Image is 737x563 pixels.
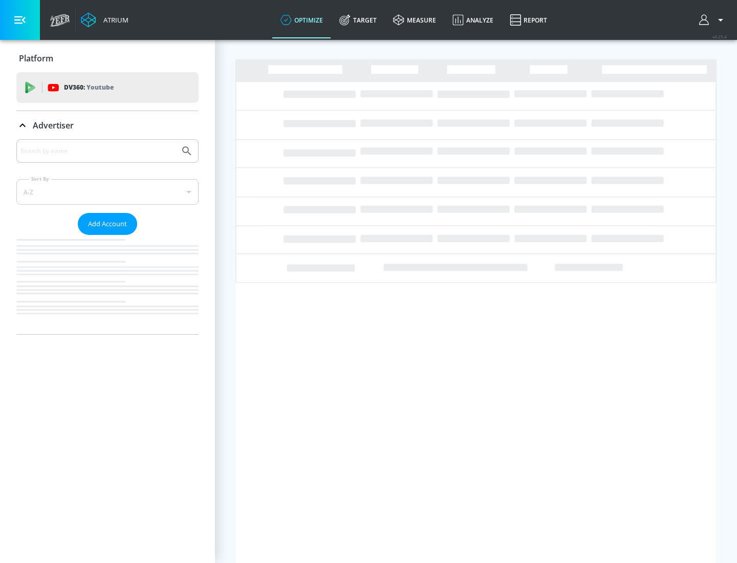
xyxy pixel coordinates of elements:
div: Advertiser [16,111,199,140]
a: Analyze [444,2,502,38]
div: Atrium [99,15,128,25]
p: Advertiser [33,120,74,131]
a: Target [331,2,385,38]
nav: list of Advertiser [16,235,199,334]
label: Sort By [29,176,51,182]
a: Report [502,2,555,38]
div: A-Z [16,179,199,205]
a: measure [385,2,444,38]
span: Add Account [88,218,127,230]
a: optimize [272,2,331,38]
a: Atrium [81,12,128,28]
p: Platform [19,53,53,64]
div: DV360: Youtube [16,72,199,103]
input: Search by name [20,144,176,158]
p: DV360: [64,82,114,93]
div: Platform [16,44,199,73]
span: v 4.25.4 [712,34,727,39]
div: Advertiser [16,139,199,334]
button: Add Account [78,213,137,235]
p: Youtube [86,82,114,93]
